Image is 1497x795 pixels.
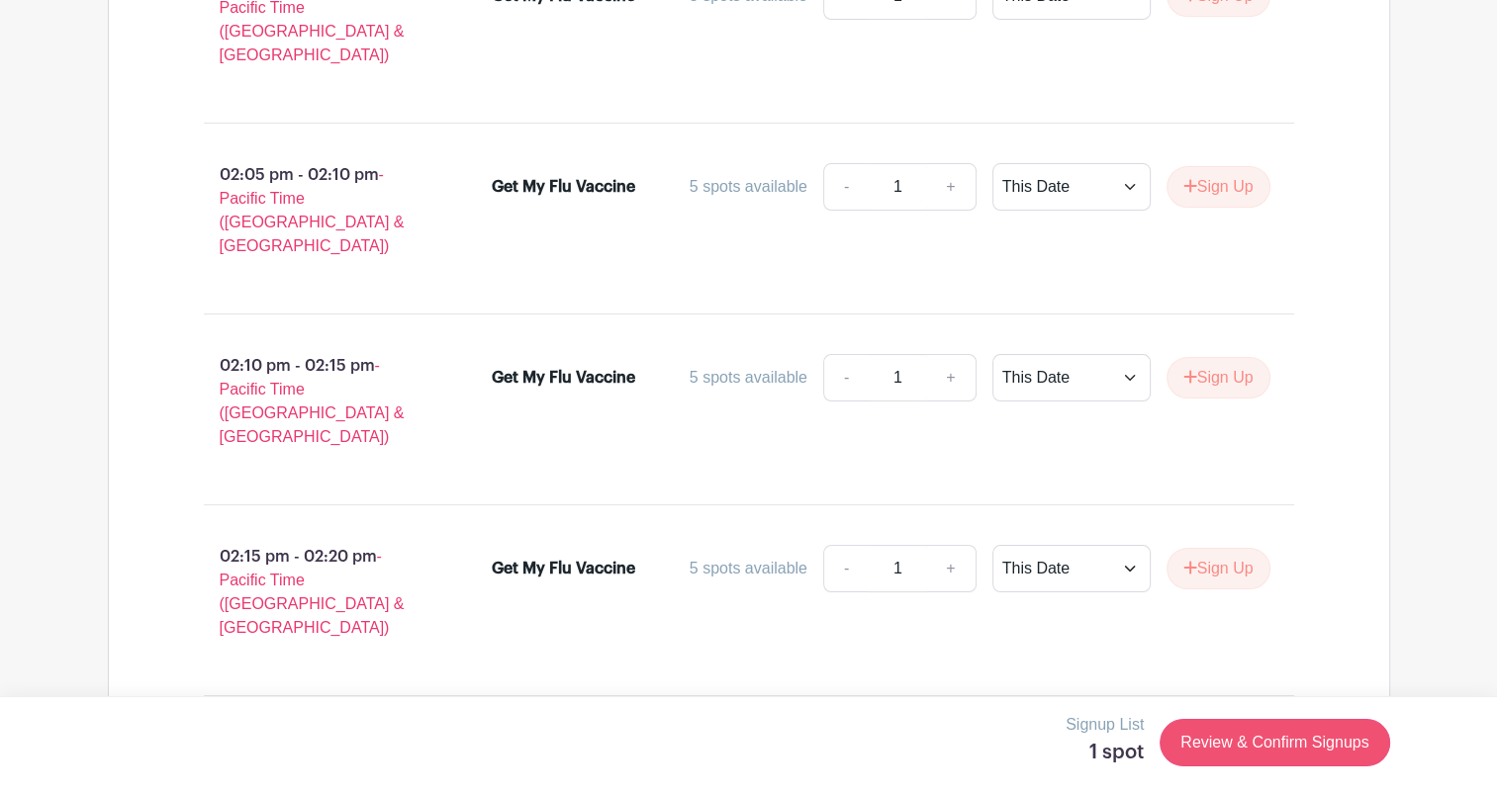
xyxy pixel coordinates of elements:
span: - Pacific Time ([GEOGRAPHIC_DATA] & [GEOGRAPHIC_DATA]) [220,357,405,445]
div: 5 spots available [690,366,807,390]
button: Sign Up [1167,548,1270,589]
p: Signup List [1066,713,1144,737]
a: Review & Confirm Signups [1160,719,1389,766]
div: Get My Flu Vaccine [492,366,635,390]
div: 5 spots available [690,557,807,580]
p: 02:05 pm - 02:10 pm [172,155,461,266]
a: - [823,163,869,211]
h5: 1 spot [1066,741,1144,764]
a: + [926,354,976,401]
div: 5 spots available [690,175,807,199]
div: Get My Flu Vaccine [492,175,635,199]
p: 02:15 pm - 02:20 pm [172,537,461,648]
span: - Pacific Time ([GEOGRAPHIC_DATA] & [GEOGRAPHIC_DATA]) [220,166,405,254]
span: - Pacific Time ([GEOGRAPHIC_DATA] & [GEOGRAPHIC_DATA]) [220,548,405,636]
a: - [823,545,869,592]
a: - [823,354,869,401]
p: 02:10 pm - 02:15 pm [172,346,461,457]
div: Get My Flu Vaccine [492,557,635,580]
button: Sign Up [1167,357,1270,398]
button: Sign Up [1167,166,1270,208]
a: + [926,545,976,592]
a: + [926,163,976,211]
